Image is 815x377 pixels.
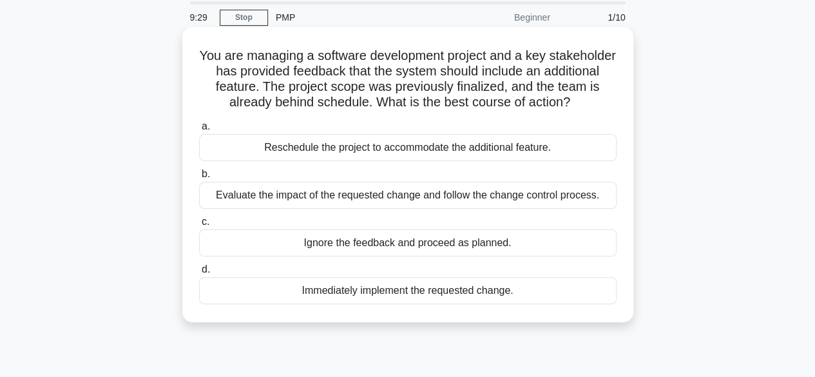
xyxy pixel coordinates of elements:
[202,264,210,275] span: d.
[182,5,220,30] div: 9:29
[202,168,210,179] span: b.
[198,48,618,111] h5: You are managing a software development project and a key stakeholder has provided feedback that ...
[199,229,617,256] div: Ignore the feedback and proceed as planned.
[199,182,617,209] div: Evaluate the impact of the requested change and follow the change control process.
[202,121,210,131] span: a.
[558,5,633,30] div: 1/10
[268,5,445,30] div: PMP
[199,134,617,161] div: Reschedule the project to accommodate the additional feature.
[202,216,209,227] span: c.
[445,5,558,30] div: Beginner
[220,10,268,26] a: Stop
[199,277,617,304] div: Immediately implement the requested change.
